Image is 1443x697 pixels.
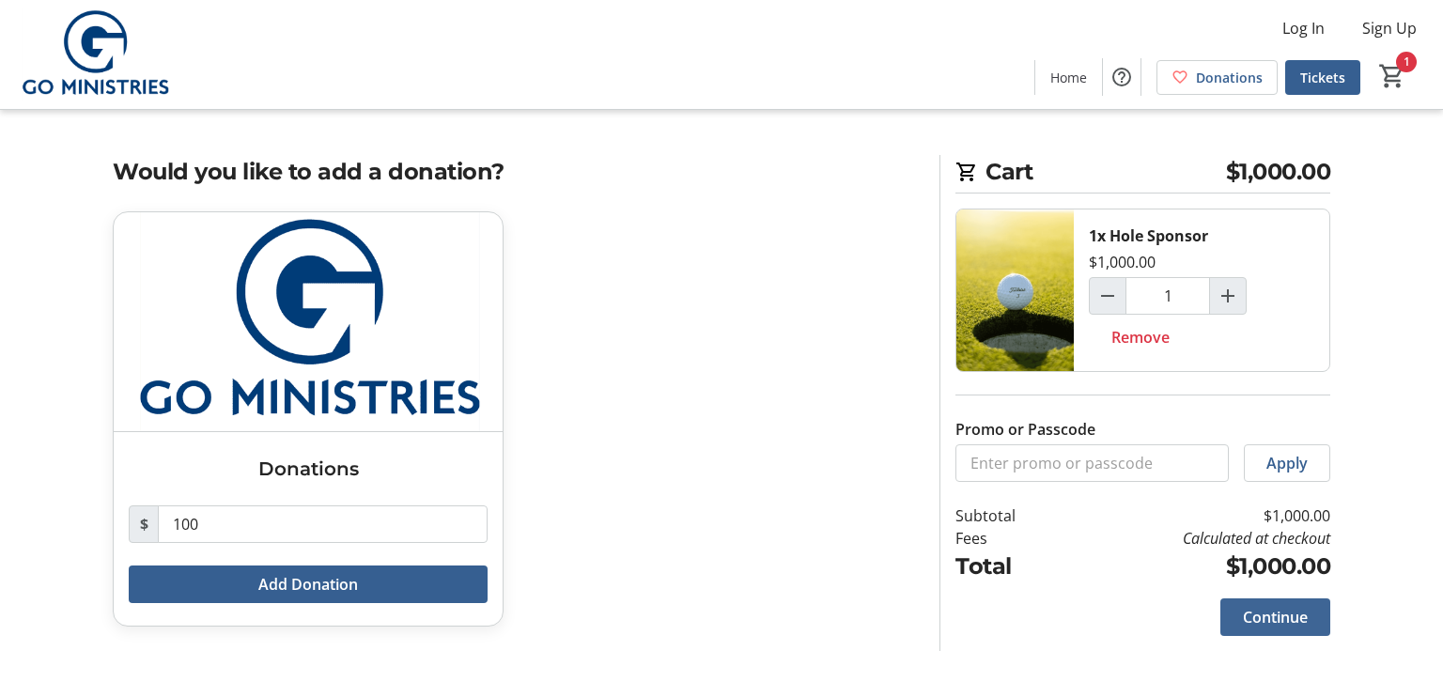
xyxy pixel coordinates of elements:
[1050,68,1087,87] span: Home
[955,418,1095,441] label: Promo or Passcode
[1300,68,1345,87] span: Tickets
[1220,598,1330,636] button: Continue
[11,8,178,101] img: GO Ministries, Inc's Logo
[1089,225,1208,247] div: 1x Hole Sponsor
[955,527,1064,550] td: Fees
[1196,68,1263,87] span: Donations
[1064,550,1330,583] td: $1,000.00
[1111,326,1170,348] span: Remove
[114,212,503,431] img: Donations
[1282,17,1325,39] span: Log In
[258,573,358,596] span: Add Donation
[1362,17,1417,39] span: Sign Up
[1210,278,1246,314] button: Increment by one
[1375,59,1409,93] button: Cart
[1243,606,1308,628] span: Continue
[1226,155,1331,189] span: $1,000.00
[1347,13,1432,43] button: Sign Up
[1266,452,1308,474] span: Apply
[129,455,488,483] h3: Donations
[1125,277,1210,315] input: Hole Sponsor Quantity
[1244,444,1330,482] button: Apply
[129,565,488,603] button: Add Donation
[1156,60,1278,95] a: Donations
[129,505,159,543] span: $
[955,550,1064,583] td: Total
[113,155,917,189] h2: Would you like to add a donation?
[1103,58,1140,96] button: Help
[955,155,1330,194] h2: Cart
[1090,278,1125,314] button: Decrement by one
[955,444,1229,482] input: Enter promo or passcode
[1064,527,1330,550] td: Calculated at checkout
[158,505,488,543] input: Donation Amount
[1064,504,1330,527] td: $1,000.00
[1285,60,1360,95] a: Tickets
[1035,60,1102,95] a: Home
[1089,251,1156,273] div: $1,000.00
[955,504,1064,527] td: Subtotal
[1267,13,1340,43] button: Log In
[1089,318,1192,356] button: Remove
[956,209,1074,371] img: Hole Sponsor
